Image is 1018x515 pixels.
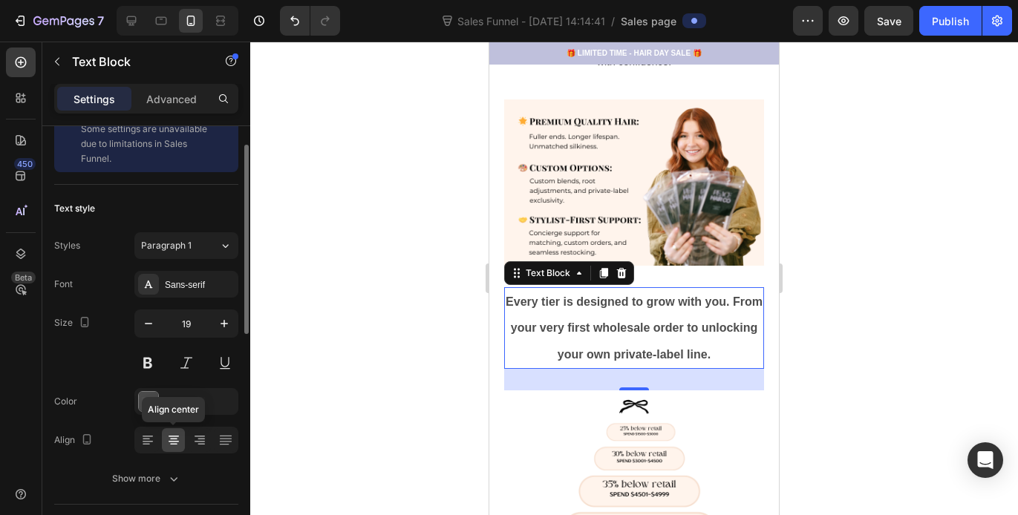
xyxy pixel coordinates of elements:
span: Paragraph 1 [141,239,192,252]
div: Styles [54,239,80,252]
div: 4D4D4D [165,396,235,409]
iframe: Design area [489,42,779,515]
p: 7 [97,12,104,30]
span: / [611,13,615,29]
div: Font [54,278,73,291]
div: 450 [14,158,36,170]
div: Beta [11,272,36,283]
span: Sales Funnel - [DATE] 14:14:41 [454,13,608,29]
button: Publish [919,6,982,36]
button: 7 [6,6,111,36]
div: Undo/Redo [280,6,340,36]
div: Publish [932,13,969,29]
div: Size [54,313,94,333]
span: Sales page [621,13,676,29]
p: Text Block [72,53,198,70]
div: Color [54,395,77,408]
button: Paragraph 1 [134,232,238,259]
p: Settings [74,91,115,107]
img: image_demo.jpg [15,349,275,515]
div: Align [54,430,96,450]
p: Some settings are unavailable due to limitations in Sales Funnel. [81,122,209,166]
button: Show more [54,465,238,492]
p: Advanced [146,91,197,107]
div: Open Intercom Messenger [968,442,1003,478]
div: Text style [54,202,95,215]
button: Save [864,6,913,36]
div: Show more [112,471,181,486]
span: Save [877,15,901,27]
div: Sans-serif [165,278,235,292]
